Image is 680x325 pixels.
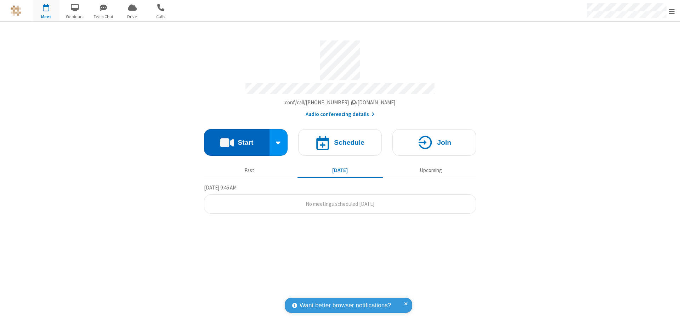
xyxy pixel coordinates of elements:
[392,129,476,156] button: Join
[437,139,451,146] h4: Join
[334,139,364,146] h4: Schedule
[204,183,476,214] section: Today's Meetings
[62,13,88,20] span: Webinars
[285,99,396,106] span: Copy my meeting room link
[33,13,59,20] span: Meet
[119,13,146,20] span: Drive
[298,129,382,156] button: Schedule
[207,164,292,177] button: Past
[204,129,270,156] button: Start
[204,184,237,191] span: [DATE] 9:46 AM
[662,307,675,320] iframe: Chat
[388,164,474,177] button: Upcoming
[306,200,374,207] span: No meetings scheduled [DATE]
[90,13,117,20] span: Team Chat
[300,301,391,310] span: Want better browser notifications?
[306,110,375,119] button: Audio conferencing details
[270,129,288,156] div: Start conference options
[238,139,253,146] h4: Start
[148,13,174,20] span: Calls
[204,35,476,119] section: Account details
[285,99,396,107] button: Copy my meeting room linkCopy my meeting room link
[297,164,383,177] button: [DATE]
[11,5,21,16] img: QA Selenium DO NOT DELETE OR CHANGE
